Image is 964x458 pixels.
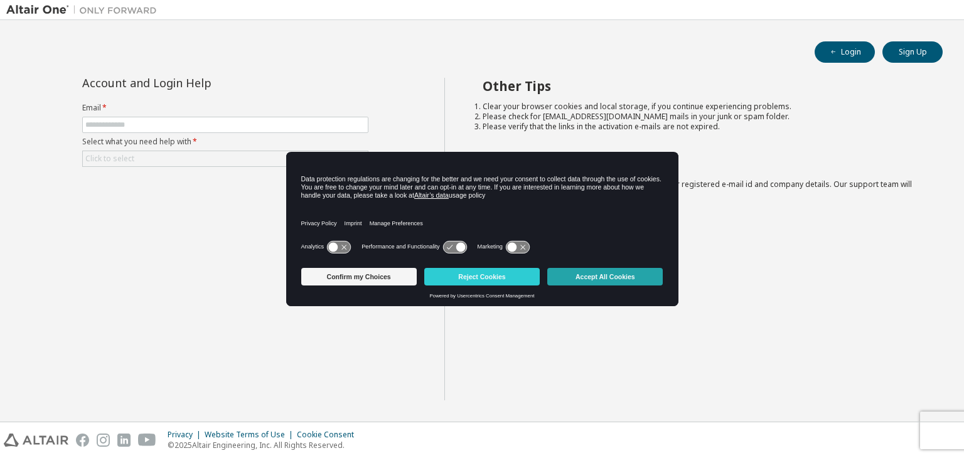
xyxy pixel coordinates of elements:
button: Sign Up [882,41,943,63]
h2: Not sure how to login? [483,156,921,172]
span: with a brief description of the problem, your registered e-mail id and company details. Our suppo... [483,179,912,200]
div: Click to select [83,151,368,166]
img: altair_logo.svg [4,434,68,447]
li: Clear your browser cookies and local storage, if you continue experiencing problems. [483,102,921,112]
div: Cookie Consent [297,430,361,440]
p: © 2025 Altair Engineering, Inc. All Rights Reserved. [168,440,361,450]
img: facebook.svg [76,434,89,447]
img: instagram.svg [97,434,110,447]
button: Login [815,41,875,63]
label: Select what you need help with [82,137,368,147]
div: Website Terms of Use [205,430,297,440]
img: linkedin.svg [117,434,131,447]
li: Please check for [EMAIL_ADDRESS][DOMAIN_NAME] mails in your junk or spam folder. [483,112,921,122]
img: youtube.svg [138,434,156,447]
img: Altair One [6,4,163,16]
div: Privacy [168,430,205,440]
label: Email [82,103,368,113]
div: Account and Login Help [82,78,311,88]
h2: Other Tips [483,78,921,94]
li: Please verify that the links in the activation e-mails are not expired. [483,122,921,132]
div: Click to select [85,154,134,164]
